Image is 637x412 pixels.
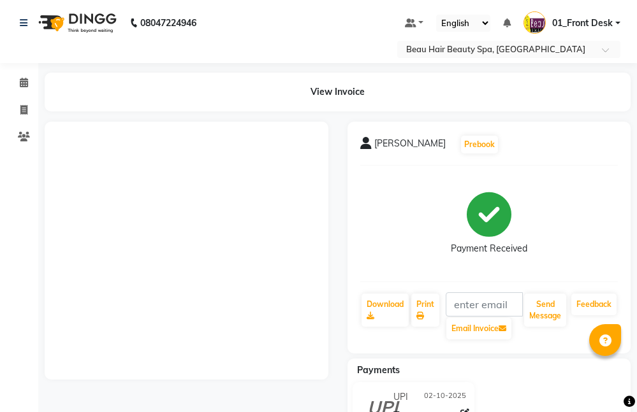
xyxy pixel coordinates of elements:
a: Download [362,294,409,327]
input: enter email [446,292,524,316]
b: 08047224946 [140,5,196,41]
button: Email Invoice [446,318,511,339]
span: 01_Front Desk [552,17,613,30]
img: 01_Front Desk [524,11,546,34]
span: UPI [393,390,408,404]
span: 02-10-2025 [424,390,466,404]
span: [PERSON_NAME] [374,137,446,155]
a: Print [411,294,439,327]
span: Payments [357,364,400,376]
button: Prebook [461,136,498,153]
iframe: chat widget [583,361,624,399]
div: View Invoice [45,73,631,111]
a: Feedback [571,294,617,315]
div: Payment Received [451,242,527,255]
img: logo [33,5,120,41]
button: Send Message [524,294,566,327]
